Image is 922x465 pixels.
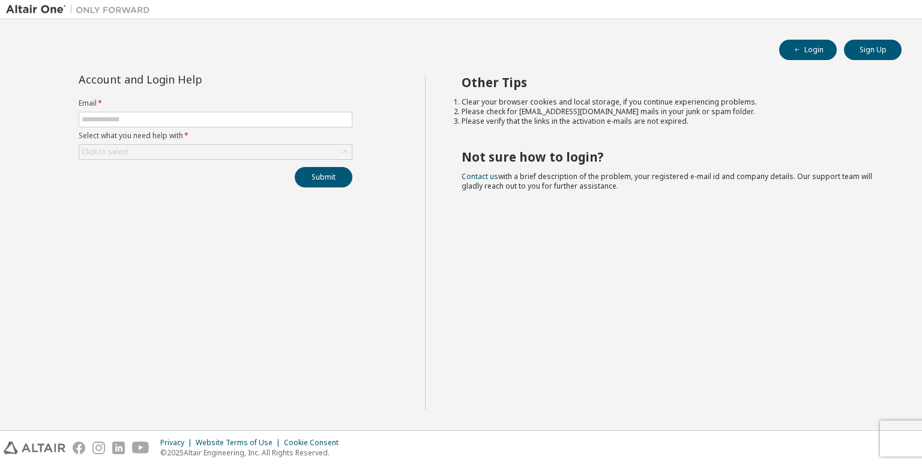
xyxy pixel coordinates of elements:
a: Contact us [462,171,498,181]
h2: Other Tips [462,74,881,90]
div: Account and Login Help [79,74,298,84]
img: youtube.svg [132,442,149,454]
button: Sign Up [844,40,902,60]
li: Please check for [EMAIL_ADDRESS][DOMAIN_NAME] mails in your junk or spam folder. [462,107,881,117]
div: Click to select [82,147,128,157]
div: Privacy [160,438,196,448]
img: linkedin.svg [112,442,125,454]
p: © 2025 Altair Engineering, Inc. All Rights Reserved. [160,448,346,458]
label: Email [79,99,352,108]
img: altair_logo.svg [4,442,65,454]
button: Login [779,40,837,60]
div: Click to select [79,145,352,159]
img: Altair One [6,4,156,16]
h2: Not sure how to login? [462,149,881,165]
img: instagram.svg [92,442,105,454]
li: Clear your browser cookies and local storage, if you continue experiencing problems. [462,97,881,107]
div: Website Terms of Use [196,438,284,448]
div: Cookie Consent [284,438,346,448]
span: with a brief description of the problem, your registered e-mail id and company details. Our suppo... [462,171,872,191]
img: facebook.svg [73,442,85,454]
li: Please verify that the links in the activation e-mails are not expired. [462,117,881,126]
button: Submit [295,167,352,187]
label: Select what you need help with [79,131,352,141]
